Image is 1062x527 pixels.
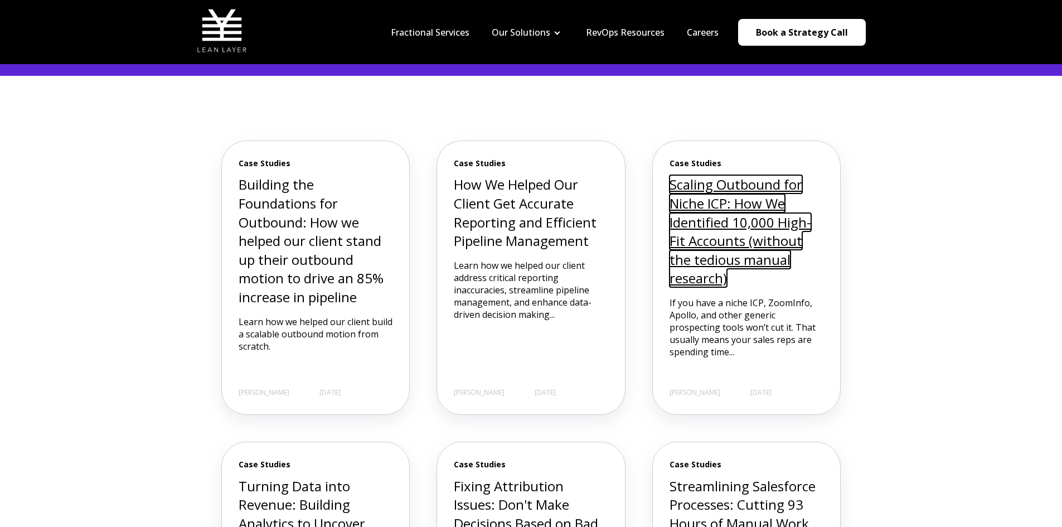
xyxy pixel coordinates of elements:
p: Learn how we helped our client address critical reporting inaccuracies, streamline pipeline manag... [454,259,608,321]
p: Learn how we helped our client build a scalable outbound motion from scratch. [239,316,393,352]
span: [DATE] [319,388,341,398]
a: RevOps Resources [586,26,665,38]
span: [DATE] [750,388,772,398]
a: Scaling Outbound for Niche ICP: How We Identified 10,000 High-Fit Accounts (without the tedious m... [670,175,811,287]
span: Case Studies [670,459,824,470]
span: Case Studies [239,459,393,470]
span: Case Studies [239,158,393,169]
p: If you have a niche ICP, ZoomInfo, Apollo, and other generic prospecting tools won’t cut it. That... [670,297,824,358]
a: Careers [687,26,719,38]
a: Book a Strategy Call [738,19,866,46]
div: Navigation Menu [380,26,730,38]
span: [PERSON_NAME] [670,388,720,398]
span: [DATE] [535,388,556,398]
a: Building the Foundations for Outbound: How we helped our client stand up their outbound motion to... [239,175,384,306]
span: Case Studies [454,158,608,169]
span: [PERSON_NAME] [454,388,505,398]
a: Fractional Services [391,26,469,38]
span: Case Studies [670,158,824,169]
a: How We Helped Our Client Get Accurate Reporting and Efficient Pipeline Management [454,175,597,250]
span: [PERSON_NAME] [239,388,289,398]
a: Our Solutions [492,26,550,38]
span: Case Studies [454,459,608,470]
